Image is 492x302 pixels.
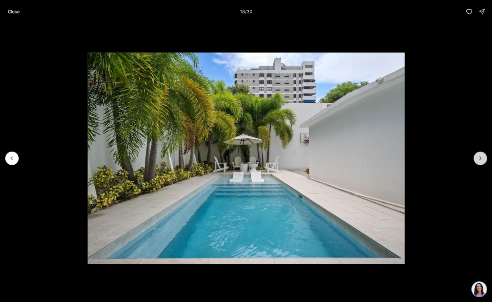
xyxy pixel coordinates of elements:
[4,5,23,18] button: Close
[473,151,487,165] button: Next slide
[4,4,19,19] img: be3d4b55-7850-4bcb-9297-a2f9cd376e78.png
[8,9,19,14] p: Close
[240,9,252,14] p: 18 / 30
[5,151,19,165] button: Previous slide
